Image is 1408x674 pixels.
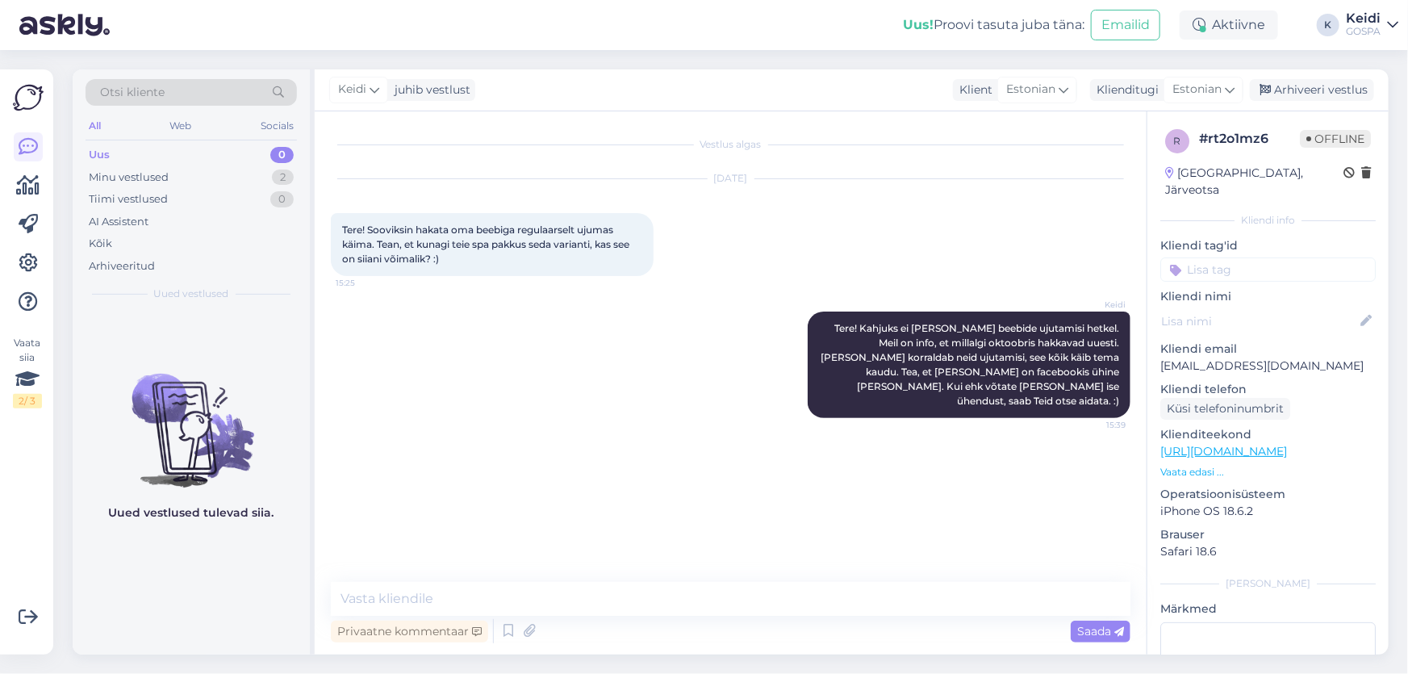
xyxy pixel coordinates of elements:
[1250,79,1374,101] div: Arhiveeri vestlus
[1160,526,1376,543] p: Brauser
[1300,130,1371,148] span: Offline
[1160,213,1376,228] div: Kliendi info
[1065,419,1126,431] span: 15:39
[167,115,195,136] div: Web
[89,258,155,274] div: Arhiveeritud
[272,170,294,186] div: 2
[89,236,112,252] div: Kõik
[331,171,1130,186] div: [DATE]
[1160,381,1376,398] p: Kliendi telefon
[1160,543,1376,560] p: Safari 18.6
[1317,14,1339,36] div: K
[89,214,148,230] div: AI Assistent
[1346,25,1381,38] div: GOSPA
[1160,444,1287,458] a: [URL][DOMAIN_NAME]
[338,81,366,98] span: Keidi
[1160,503,1376,520] p: iPhone OS 18.6.2
[1346,12,1398,38] a: KeidiGOSPA
[73,345,310,490] img: No chats
[270,147,294,163] div: 0
[1090,82,1159,98] div: Klienditugi
[1077,624,1124,638] span: Saada
[1199,129,1300,149] div: # rt2o1mz6
[388,82,470,98] div: juhib vestlust
[1160,576,1376,591] div: [PERSON_NAME]
[953,82,992,98] div: Klient
[1160,257,1376,282] input: Lisa tag
[257,115,297,136] div: Socials
[1160,398,1290,420] div: Küsi telefoninumbrit
[1172,81,1222,98] span: Estonian
[89,191,168,207] div: Tiimi vestlused
[1160,426,1376,443] p: Klienditeekond
[1160,288,1376,305] p: Kliendi nimi
[270,191,294,207] div: 0
[1160,465,1376,479] p: Vaata edasi ...
[89,170,169,186] div: Minu vestlused
[1091,10,1160,40] button: Emailid
[154,287,229,301] span: Uued vestlused
[1165,165,1343,199] div: [GEOGRAPHIC_DATA], Järveotsa
[1160,486,1376,503] p: Operatsioonisüsteem
[331,621,488,643] div: Privaatne kommentaar
[13,336,42,408] div: Vaata siia
[13,82,44,113] img: Askly Logo
[1065,299,1126,311] span: Keidi
[1174,135,1181,147] span: r
[1006,81,1055,98] span: Estonian
[1346,12,1381,25] div: Keidi
[331,137,1130,152] div: Vestlus algas
[336,277,396,289] span: 15:25
[342,224,632,265] span: Tere! Sooviksin hakata oma beebiga regulaarselt ujumas käima. Tean, et kunagi teie spa pakkus sed...
[86,115,104,136] div: All
[1160,341,1376,358] p: Kliendi email
[109,504,274,521] p: Uued vestlused tulevad siia.
[903,15,1084,35] div: Proovi tasuta juba täna:
[821,322,1122,407] span: Tere! Kahjuks ei [PERSON_NAME] beebide ujutamisi hetkel. Meil on info, et millalgi oktoobris hakk...
[1160,358,1376,375] p: [EMAIL_ADDRESS][DOMAIN_NAME]
[1160,601,1376,617] p: Märkmed
[1180,10,1278,40] div: Aktiivne
[89,147,110,163] div: Uus
[100,84,165,101] span: Otsi kliente
[1160,237,1376,254] p: Kliendi tag'id
[903,17,934,32] b: Uus!
[13,394,42,408] div: 2 / 3
[1161,312,1357,330] input: Lisa nimi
